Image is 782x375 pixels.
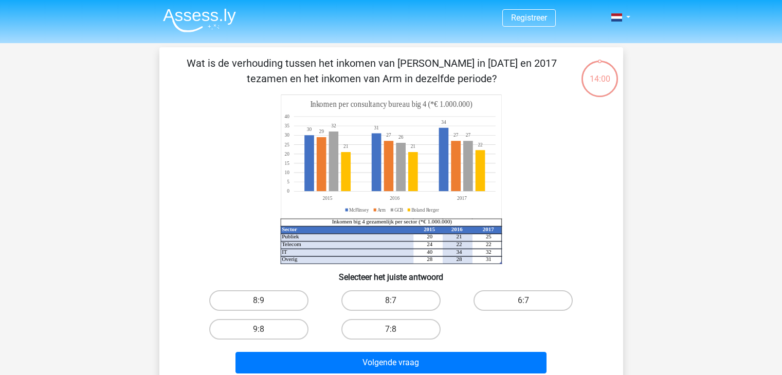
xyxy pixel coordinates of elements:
[456,241,462,247] tspan: 22
[343,143,415,149] tspan: 2121
[427,249,432,255] tspan: 40
[456,233,462,239] tspan: 21
[176,264,607,282] h6: Selecteer het juiste antwoord
[310,100,472,109] tspan: Inkomen per consultancy bureau big 4 (*€ 1.000.000)
[474,290,573,311] label: 6:7
[163,8,236,32] img: Assessly
[398,134,403,140] tspan: 26
[282,241,301,247] tspan: Telecom
[377,207,386,213] tspan: Arm
[451,226,462,232] tspan: 2016
[235,352,547,373] button: Volgende vraag
[341,319,441,340] label: 7:8
[284,170,289,176] tspan: 10
[282,226,297,232] tspan: Sector
[282,233,299,239] tspan: Publiek
[284,141,289,147] tspan: 25
[341,290,441,311] label: 8:7
[482,226,494,232] tspan: 2017
[456,256,462,262] tspan: 28
[441,119,446,125] tspan: 34
[209,319,308,340] label: 9:8
[411,207,440,213] tspan: Boland Rerger
[287,179,289,185] tspan: 5
[456,249,462,255] tspan: 34
[580,60,619,85] div: 14:00
[331,123,336,129] tspan: 32
[284,160,289,166] tspan: 15
[485,241,491,247] tspan: 22
[349,207,369,213] tspan: McFlinsey
[465,132,470,138] tspan: 27
[478,141,482,147] tspan: 22
[287,188,289,194] tspan: 0
[209,290,308,311] label: 8:9
[424,226,435,232] tspan: 2015
[306,126,312,133] tspan: 30
[485,249,491,255] tspan: 32
[485,233,491,239] tspan: 25
[322,195,466,201] tspan: 201520162017
[485,256,491,262] tspan: 31
[511,13,547,23] a: Registreer
[374,125,379,131] tspan: 31
[284,114,289,120] tspan: 40
[332,218,452,225] tspan: Inkomen big 4 gezamenlijk per sector (*€ 1.000.000)
[284,132,289,138] tspan: 30
[282,256,298,262] tspan: Overig
[282,249,287,255] tspan: IT
[427,241,432,247] tspan: 24
[284,151,289,157] tspan: 20
[284,123,289,129] tspan: 35
[386,132,458,138] tspan: 2727
[427,233,432,239] tspan: 20
[427,256,432,262] tspan: 28
[176,55,568,86] p: Wat is de verhouding tussen het inkomen van [PERSON_NAME] in [DATE] en 2017 tezamen en het inkome...
[394,207,404,213] tspan: GCB
[319,128,323,135] tspan: 29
